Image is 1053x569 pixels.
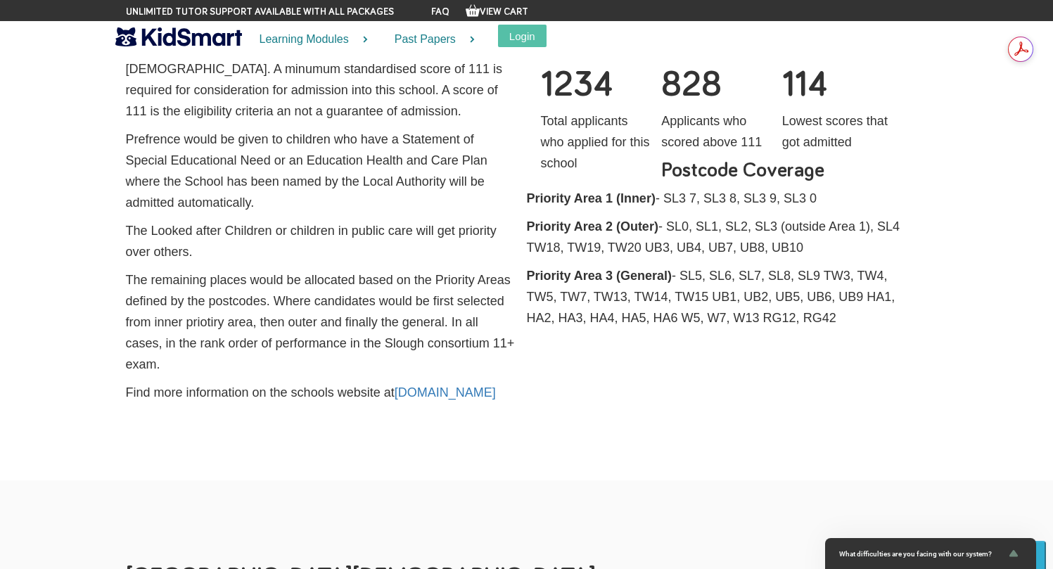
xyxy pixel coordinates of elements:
[377,21,484,58] a: Past Papers
[661,68,772,103] h3: 828
[527,191,656,205] b: Priority Area 1 (Inner)
[466,4,480,18] img: Your items in the shopping basket
[395,385,496,399] a: [DOMAIN_NAME]
[541,110,651,174] p: Total applicants who applied for this school
[126,220,516,262] p: The Looked after Children or children in public care will get priority over others.
[527,188,917,209] p: - SL3 7, SL3 8, SL3 9, SL3 0
[541,68,651,103] h3: 1234
[126,37,516,122] p: The school has planned to admit a total of 180 pupils, at the age of [DEMOGRAPHIC_DATA]. A minumu...
[661,110,772,153] p: Applicants who scored above 111
[126,269,516,375] p: The remaining places would be allocated based on the Priority Areas defined by the postcodes. Whe...
[126,5,394,19] span: Unlimited tutor support available with all packages
[126,382,516,403] p: Find more information on the schools website at
[782,110,893,153] p: Lowest scores that got admitted
[431,7,449,17] a: FAQ
[498,25,547,47] button: Login
[115,25,242,49] img: KidSmart logo
[242,21,377,58] a: Learning Modules
[527,216,917,258] p: - SL0, SL1, SL2, SL3 (outside Area 1), SL4 TW18, TW19, TW20 UB3, UB4, UB7, UB8, UB10
[527,219,658,234] b: Priority Area 2 (Outer)
[839,550,1005,558] span: What difficulties are you facing with our system?
[126,129,516,213] p: Prefrence would be given to children who have a Statement of Special Educational Need or an Educa...
[782,68,893,103] h3: 114
[466,7,528,17] a: View Cart
[839,545,1022,562] button: Show survey - What difficulties are you facing with our system?
[527,269,672,283] b: Priority Area 3 (General)
[527,265,917,328] p: - SL5, SL6, SL7, SL8, SL9 TW3, TW4, TW5, TW7, TW13, TW14, TW15 UB1, UB2, UB5, UB6, UB9 HA1, HA2, ...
